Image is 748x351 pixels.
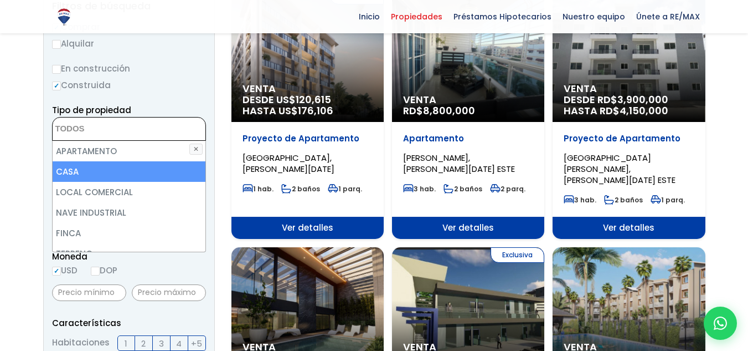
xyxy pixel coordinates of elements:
[91,263,117,277] label: DOP
[298,104,333,118] span: 176,106
[385,8,448,25] span: Propiedades
[191,337,202,350] span: +5
[631,8,705,25] span: Únete a RE/MAX
[564,94,694,116] span: DESDE RD$
[403,133,533,144] p: Apartamento
[54,7,74,27] img: Logo de REMAX
[243,133,373,144] p: Proyecto de Apartamento
[564,105,694,116] span: HASTA RD$
[52,104,131,116] span: Tipo de propiedad
[564,83,694,94] span: Venta
[53,141,205,161] li: APARTAMENTO
[557,8,631,25] span: Nuestro equipo
[53,223,205,243] li: FINCA
[53,243,205,264] li: TERRENO
[52,284,126,301] input: Precio mínimo
[403,152,515,175] span: [PERSON_NAME], [PERSON_NAME][DATE] ESTE
[53,202,205,223] li: NAVE INDUSTRIAL
[52,267,61,276] input: USD
[443,184,482,194] span: 2 baños
[448,8,557,25] span: Préstamos Hipotecarios
[604,195,643,205] span: 2 baños
[403,184,436,194] span: 3 hab.
[52,65,61,74] input: En construcción
[403,94,533,105] span: Venta
[392,217,544,239] span: Ver detalles
[52,335,110,351] span: Habitaciones
[53,182,205,202] li: LOCAL COMERCIAL
[52,62,206,75] label: En construcción
[125,337,127,350] span: 1
[328,184,362,194] span: 1 parq.
[52,37,206,50] label: Alquilar
[403,104,475,118] span: RD$
[491,247,544,263] span: Exclusiva
[132,284,206,301] input: Precio máximo
[52,78,206,92] label: Construida
[189,144,203,155] button: ✕
[52,40,61,49] input: Alquilar
[52,316,206,330] p: Características
[564,133,694,144] p: Proyecto de Apartamento
[53,118,160,141] textarea: Search
[620,104,668,118] span: 4,150,000
[564,195,596,205] span: 3 hab.
[176,337,182,350] span: 4
[243,152,334,175] span: [GEOGRAPHIC_DATA], [PERSON_NAME][DATE]
[296,93,331,106] span: 120,615
[53,161,205,182] li: CASA
[243,184,274,194] span: 1 hab.
[651,195,685,205] span: 1 parq.
[243,94,373,116] span: DESDE US$
[423,104,475,118] span: 8,800,000
[353,8,385,25] span: Inicio
[243,105,373,116] span: HASTA US$
[141,337,146,350] span: 2
[159,337,164,350] span: 3
[52,250,206,263] span: Moneda
[52,263,78,277] label: USD
[243,83,373,94] span: Venta
[617,93,668,106] span: 3,900,000
[91,267,100,276] input: DOP
[553,217,705,239] span: Ver detalles
[231,217,384,239] span: Ver detalles
[52,82,61,90] input: Construida
[490,184,525,194] span: 2 parq.
[281,184,320,194] span: 2 baños
[564,152,675,186] span: [GEOGRAPHIC_DATA][PERSON_NAME], [PERSON_NAME][DATE] ESTE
